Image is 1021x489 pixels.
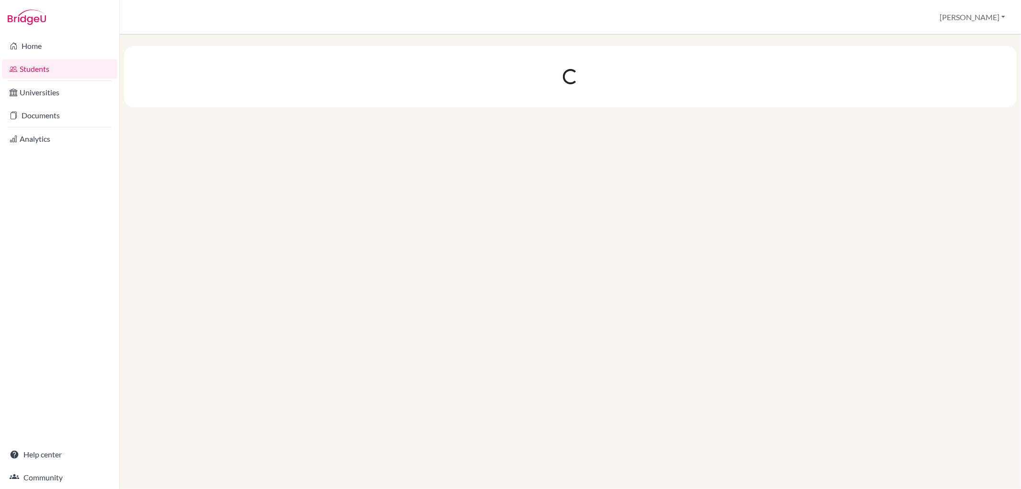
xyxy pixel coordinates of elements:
[2,59,117,79] a: Students
[2,468,117,487] a: Community
[2,83,117,102] a: Universities
[2,36,117,56] a: Home
[2,129,117,148] a: Analytics
[935,8,1010,26] button: [PERSON_NAME]
[2,106,117,125] a: Documents
[8,10,46,25] img: Bridge-U
[2,445,117,464] a: Help center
